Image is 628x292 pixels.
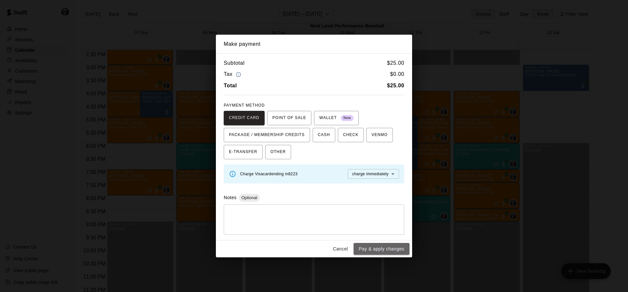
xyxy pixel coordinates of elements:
[272,113,306,123] span: POINT OF SALE
[224,103,265,108] span: PAYMENT METHOD
[224,59,245,67] h6: Subtotal
[354,243,410,255] button: Pay & apply changes
[341,114,354,123] span: New
[216,35,412,54] h2: Make payment
[319,113,354,123] span: WALLET
[387,83,404,88] b: $ 25.00
[352,172,389,176] span: charge immediately
[267,111,311,125] button: POINT OF SALE
[366,128,393,142] button: VENMO
[229,147,257,157] span: E-TRANSFER
[224,128,310,142] button: PACKAGE / MEMBERSHIP CREDITS
[224,70,243,79] h6: Tax
[372,130,388,140] span: VENMO
[338,128,364,142] button: CHECK
[229,113,259,123] span: CREDIT CARD
[239,195,260,200] span: Optional
[240,172,298,176] span: Charge Visa card ending in 8223
[318,130,330,140] span: CASH
[313,128,335,142] button: CASH
[343,130,358,140] span: CHECK
[224,111,265,125] button: CREDIT CARD
[229,130,305,140] span: PACKAGE / MEMBERSHIP CREDITS
[314,111,359,125] button: WALLET New
[390,70,404,79] h6: $ 0.00
[265,145,291,159] button: OTHER
[224,145,263,159] button: E-TRANSFER
[387,59,404,67] h6: $ 25.00
[224,195,236,200] label: Notes
[270,147,286,157] span: OTHER
[330,243,351,255] button: Cancel
[224,83,237,88] b: Total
